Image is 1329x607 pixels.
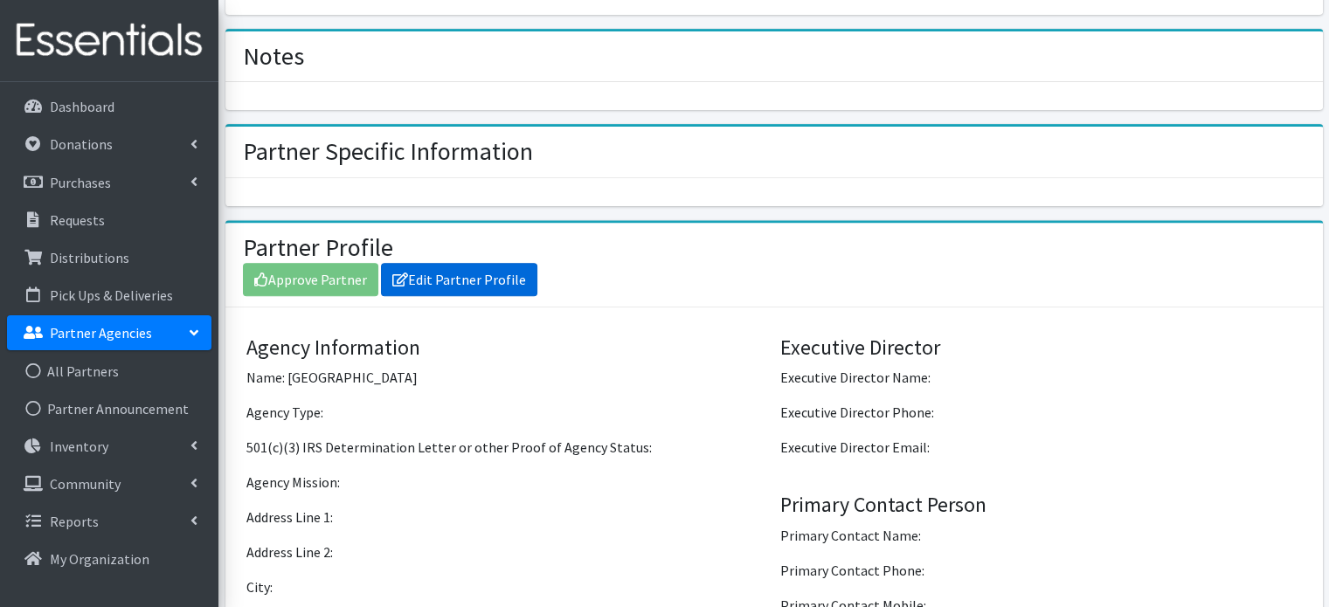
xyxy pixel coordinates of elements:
[7,504,211,539] a: Reports
[7,278,211,313] a: Pick Ups & Deliveries
[7,89,211,124] a: Dashboard
[7,354,211,389] a: All Partners
[7,429,211,464] a: Inventory
[7,240,211,275] a: Distributions
[50,135,113,153] p: Donations
[50,324,152,341] p: Partner Agencies
[246,507,767,528] p: Address Line 1:
[246,335,767,361] h4: Agency Information
[50,513,99,530] p: Reports
[780,560,1301,581] p: Primary Contact Phone:
[7,466,211,501] a: Community
[246,576,767,597] p: City:
[246,472,767,493] p: Agency Mission:
[50,550,149,568] p: My Organization
[246,437,767,458] p: 501(c)(3) IRS Determination Letter or other Proof of Agency Status:
[780,402,1301,423] p: Executive Director Phone:
[50,475,121,493] p: Community
[50,249,129,266] p: Distributions
[243,42,304,72] h2: Notes
[246,541,767,562] p: Address Line 2:
[780,493,1301,518] h4: Primary Contact Person
[7,127,211,162] a: Donations
[780,367,1301,388] p: Executive Director Name:
[7,165,211,200] a: Purchases
[7,541,211,576] a: My Organization
[780,335,1301,361] h4: Executive Director
[7,391,211,426] a: Partner Announcement
[50,286,173,304] p: Pick Ups & Deliveries
[243,233,393,263] h2: Partner Profile
[50,174,111,191] p: Purchases
[50,438,108,455] p: Inventory
[780,525,1301,546] p: Primary Contact Name:
[780,437,1301,458] p: Executive Director Email:
[50,211,105,229] p: Requests
[381,263,537,296] a: Edit Partner Profile
[7,203,211,238] a: Requests
[7,315,211,350] a: Partner Agencies
[50,98,114,115] p: Dashboard
[246,402,767,423] p: Agency Type:
[243,137,533,167] h2: Partner Specific Information
[7,11,211,70] img: HumanEssentials
[246,367,767,388] p: Name: [GEOGRAPHIC_DATA]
